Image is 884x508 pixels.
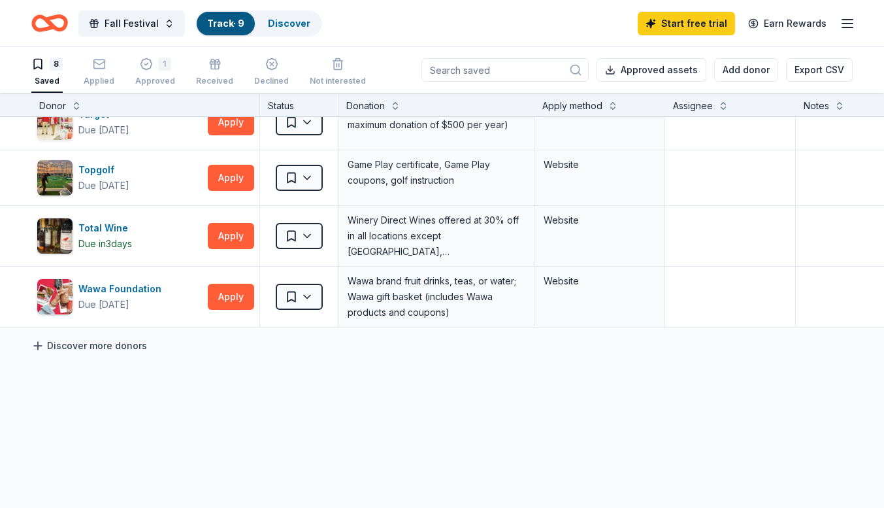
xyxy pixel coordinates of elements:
div: Received [196,76,233,86]
div: Donor [39,98,66,114]
div: Total Wine [78,220,133,236]
button: Approved assets [597,58,706,82]
img: Image for Topgolf [37,160,73,195]
div: Saved [31,76,63,86]
div: Declined [254,76,289,86]
div: Apply method [542,98,602,114]
div: Approved [135,76,175,86]
div: Due [DATE] [78,122,129,138]
div: Due [DATE] [78,178,129,194]
div: Topgolf [78,162,129,178]
a: Discover [268,18,310,29]
div: Wawa brand fruit drinks, teas, or water; Wawa gift basket (includes Wawa products and coupons) [346,272,526,322]
a: Discover more donors [31,338,147,354]
button: 8Saved [31,52,63,93]
a: Earn Rewards [740,12,834,35]
div: Website [544,273,655,289]
button: Applied [84,52,114,93]
button: Received [196,52,233,93]
div: Winery Direct Wines offered at 30% off in all locations except [GEOGRAPHIC_DATA], [GEOGRAPHIC_DAT... [346,211,526,261]
button: Apply [208,223,254,249]
button: Apply [208,109,254,135]
button: Apply [208,165,254,191]
div: Due in 3 days [78,236,132,252]
button: 1Approved [135,52,175,93]
div: Wawa Foundation [78,281,167,297]
img: Image for Total Wine [37,218,73,254]
div: Gift cards ($50-100 value, with a maximum donation of $500 per year) [346,100,526,134]
div: Not interested [310,76,366,86]
a: Home [31,8,68,39]
button: Not interested [310,52,366,93]
div: Assignee [673,98,713,114]
div: Due [DATE] [78,297,129,313]
div: 8 [50,58,63,71]
button: Export CSV [786,58,853,82]
button: Declined [254,52,289,93]
button: Fall Festival [78,10,185,37]
button: Image for Wawa FoundationWawa FoundationDue [DATE] [37,279,203,315]
div: Game Play certificate, Game Play coupons, golf instruction [346,156,526,190]
div: 1 [158,58,171,71]
button: Image for Total WineTotal WineDue in3days [37,218,203,254]
button: Track· 9Discover [195,10,322,37]
div: Applied [84,76,114,86]
button: Add donor [714,58,778,82]
img: Image for Target [37,105,73,140]
div: Website [544,157,655,173]
input: Search saved [421,58,589,82]
button: Image for TopgolfTopgolfDue [DATE] [37,160,203,196]
div: Donation [346,98,385,114]
span: Fall Festival [105,16,159,31]
div: Website [544,212,655,228]
button: Apply [208,284,254,310]
img: Image for Wawa Foundation [37,279,73,314]
a: Start free trial [638,12,735,35]
div: Status [260,93,338,116]
button: Image for TargetTargetDue [DATE] [37,104,203,141]
div: Notes [804,98,829,114]
a: Track· 9 [207,18,244,29]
